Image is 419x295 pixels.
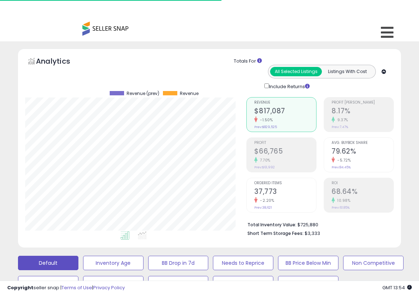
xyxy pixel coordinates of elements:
small: Prev: 38,621 [254,205,272,210]
span: Avg. Buybox Share [332,141,393,145]
small: Prev: 61.85% [332,205,350,210]
small: Prev: $829,525 [254,125,277,129]
small: Prev: 7.47% [332,125,348,129]
h2: 68.64% [332,187,393,197]
button: Items Being Repriced [148,276,209,290]
span: 2025-09-17 13:54 GMT [382,284,412,291]
button: Non Competitive [343,256,404,270]
small: -2.20% [258,198,274,203]
span: Profit [254,141,316,145]
button: simple [278,276,338,290]
a: Privacy Policy [93,284,125,291]
button: Selling @ Max [83,276,144,290]
small: 9.37% [335,117,348,123]
span: $3,333 [305,230,320,237]
button: Listings With Cost [322,67,373,76]
h2: 8.17% [332,107,393,117]
small: Prev: $61,992 [254,165,275,169]
button: 30 Day Decrease [213,276,273,290]
div: seller snap | | [7,285,125,291]
button: BB Price Below Min [278,256,338,270]
span: ROI [332,181,393,185]
strong: Copyright [7,284,33,291]
b: Short Term Storage Fees: [247,230,304,236]
div: Include Returns [259,82,318,90]
span: Ordered Items [254,181,316,185]
h2: 79.62% [332,147,393,157]
small: 7.70% [258,158,270,163]
h5: Analytics [36,56,84,68]
small: -5.72% [335,158,351,163]
b: Total Inventory Value: [247,222,296,228]
h2: 37,773 [254,187,316,197]
span: Revenue (prev) [127,91,159,96]
button: BB Drop in 7d [148,256,209,270]
button: Default [18,256,78,270]
h2: $817,087 [254,107,316,117]
button: Top Sellers [18,276,78,290]
small: -1.50% [258,117,273,123]
h2: $66,765 [254,147,316,157]
small: Prev: 84.45% [332,165,351,169]
small: 10.98% [335,198,350,203]
button: Inventory Age [83,256,144,270]
div: Totals For [234,58,396,65]
span: Revenue [254,101,316,105]
span: Revenue [180,91,199,96]
button: All Selected Listings [270,67,322,76]
li: $725,880 [247,220,388,228]
button: Needs to Reprice [213,256,273,270]
span: Profit [PERSON_NAME] [332,101,393,105]
a: Terms of Use [62,284,92,291]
